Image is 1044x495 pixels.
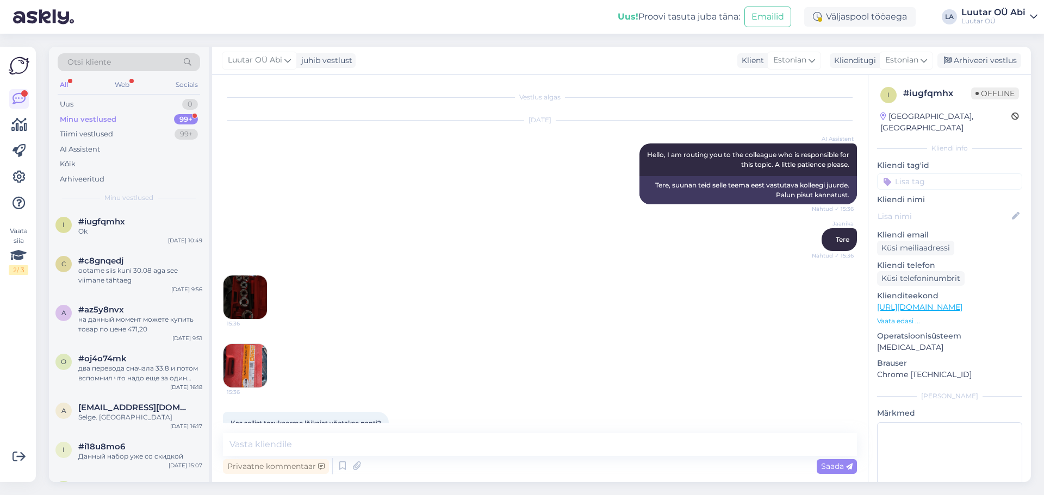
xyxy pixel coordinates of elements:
[887,91,890,99] span: i
[942,9,957,24] div: LA
[78,266,202,285] div: ootame siis kuni 30.08 aga see viimane tähtaeg
[168,236,202,245] div: [DATE] 10:49
[78,403,191,412] span: annikakaljund@gmail.com
[878,210,1010,222] input: Lisa nimi
[60,99,73,110] div: Uus
[903,87,971,100] div: # iugfqmhx
[104,193,153,203] span: Minu vestlused
[961,8,1026,17] div: Luutar OÜ Abi
[297,55,352,66] div: juhib vestlust
[804,7,916,27] div: Väljaspool tööaega
[60,159,76,170] div: Kõik
[223,459,329,474] div: Privaatne kommentaar
[877,316,1022,326] p: Vaata edasi ...
[877,369,1022,380] p: Chrome [TECHNICAL_ID]
[78,305,124,315] span: #az5y8nvx
[639,176,857,204] div: Tere, suunan teid selle teema eest vastutava kolleegi juurde. Palun pisut kannatust.
[61,358,66,366] span: o
[877,290,1022,302] p: Klienditeekond
[961,8,1037,26] a: Luutar OÜ AbiLuutar OÜ
[174,114,198,125] div: 99+
[773,54,806,66] span: Estonian
[227,388,268,396] span: 15:36
[173,78,200,92] div: Socials
[877,330,1022,342] p: Operatsioonisüsteem
[223,115,857,125] div: [DATE]
[78,217,125,227] span: #iugfqmhx
[61,309,66,317] span: a
[9,226,28,275] div: Vaata siia
[231,419,381,427] span: Kas sellist torukeerme lõikajat võetakse panti?
[830,55,876,66] div: Klienditugi
[67,57,111,68] span: Otsi kliente
[78,412,202,422] div: Selge. [GEOGRAPHIC_DATA]
[78,354,127,364] span: #oj4o74mk
[877,302,962,312] a: [URL][DOMAIN_NAME]
[61,260,66,268] span: c
[63,446,65,454] span: i
[885,54,918,66] span: Estonian
[170,383,202,391] div: [DATE] 16:18
[961,17,1026,26] div: Luutar OÜ
[60,174,104,185] div: Arhiveeritud
[877,160,1022,171] p: Kliendi tag'id
[877,342,1022,353] p: [MEDICAL_DATA]
[223,275,267,319] img: Attachment
[9,265,28,275] div: 2 / 3
[877,229,1022,241] p: Kliendi email
[971,87,1019,99] span: Offline
[182,99,198,110] div: 0
[172,334,202,342] div: [DATE] 9:51
[60,114,116,125] div: Minu vestlused
[813,220,854,228] span: Jaanika
[836,235,849,243] span: Tere
[223,92,857,102] div: Vestlus algas
[60,129,113,140] div: Tiimi vestlused
[937,53,1021,68] div: Arhiveeri vestlus
[171,285,202,293] div: [DATE] 9:56
[880,111,1011,134] div: [GEOGRAPHIC_DATA], [GEOGRAPHIC_DATA]
[647,151,851,168] span: Hello, I am routing you to the colleague who is responsible for this topic. A little patience ple...
[78,256,123,266] span: #c8gnqedj
[813,135,854,143] span: AI Assistent
[78,364,202,383] div: два перевода сначала 33.8 и потом вспомнил что надо еще за один день
[78,452,202,461] div: Данный набор уже со скидкой
[61,406,66,415] span: a
[877,358,1022,369] p: Brauser
[228,54,282,66] span: Luutar OÜ Abi
[877,241,954,255] div: Küsi meiliaadressi
[223,344,267,387] img: Attachment
[812,252,854,260] span: Nähtud ✓ 15:36
[812,205,854,213] span: Nähtud ✓ 15:36
[9,55,29,76] img: Askly Logo
[737,55,764,66] div: Klient
[877,194,1022,205] p: Kliendi nimi
[877,391,1022,401] div: [PERSON_NAME]
[877,271,965,286] div: Küsi telefoninumbrit
[227,319,268,328] span: 15:36
[877,260,1022,271] p: Kliendi telefon
[744,7,791,27] button: Emailid
[618,10,740,23] div: Proovi tasuta juba täna:
[78,481,117,491] span: #ok1r1j94
[618,11,638,22] b: Uus!
[877,143,1022,153] div: Kliendi info
[877,173,1022,190] input: Lisa tag
[60,144,100,155] div: AI Assistent
[78,315,202,334] div: на данный момент можете купить товар по цене 471,20
[78,227,202,236] div: Ok
[113,78,132,92] div: Web
[169,461,202,469] div: [DATE] 15:07
[821,461,853,471] span: Saada
[63,221,65,229] span: i
[170,422,202,430] div: [DATE] 16:17
[78,442,125,452] span: #i18u8mo6
[877,408,1022,419] p: Märkmed
[175,129,198,140] div: 99+
[58,78,70,92] div: All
